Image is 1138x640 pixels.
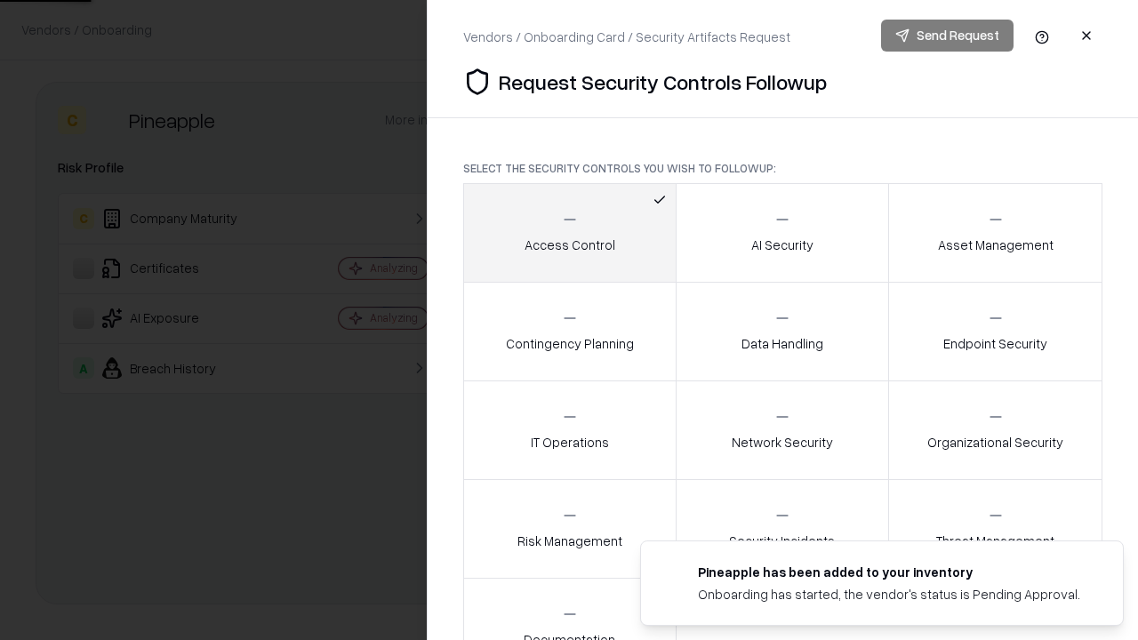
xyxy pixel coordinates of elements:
button: Network Security [676,380,890,480]
p: Threat Management [936,532,1054,550]
p: Organizational Security [927,433,1063,452]
button: AI Security [676,183,890,283]
img: pineappleenergy.com [662,563,684,584]
div: Pineapple has been added to your inventory [698,563,1080,581]
button: Data Handling [676,282,890,381]
div: Vendors / Onboarding Card / Security Artifacts Request [463,28,790,46]
p: AI Security [751,236,813,254]
button: Threat Management [888,479,1102,579]
p: Select the security controls you wish to followup: [463,161,1102,176]
button: Risk Management [463,479,677,579]
button: Access Control [463,183,677,283]
button: Organizational Security [888,380,1102,480]
p: IT Operations [531,433,609,452]
p: Network Security [732,433,833,452]
div: Onboarding has started, the vendor's status is Pending Approval. [698,585,1080,604]
button: Asset Management [888,183,1102,283]
p: Endpoint Security [943,334,1047,353]
button: IT Operations [463,380,677,480]
button: Endpoint Security [888,282,1102,381]
p: Contingency Planning [506,334,634,353]
button: Security Incidents [676,479,890,579]
p: Asset Management [938,236,1054,254]
p: Access Control [525,236,615,254]
button: Contingency Planning [463,282,677,381]
p: Data Handling [741,334,823,353]
p: Security Incidents [729,532,835,550]
p: Request Security Controls Followup [499,68,827,96]
p: Risk Management [517,532,622,550]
